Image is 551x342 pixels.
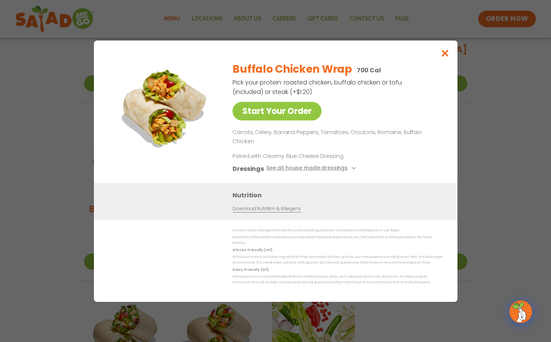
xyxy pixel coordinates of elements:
[233,254,442,266] p: While our menu includes ingredients that are made without gluten, our restaurants are not gluten ...
[233,152,373,160] p: Paired with Creamy Blue Cheese Dressing
[510,301,531,322] img: wpChatIcon
[266,164,358,173] button: See all house made dressings
[432,41,457,66] button: Close modal
[233,102,322,120] a: Start Your Order
[233,164,264,173] h3: Dressings
[233,234,442,246] p: Nutrition information is based on our standard recipes and portion sizes. Click Nutrition & Aller...
[233,274,442,286] p: While our menu includes foods that are made without dairy, our restaurants are not dairy free. We...
[233,61,352,77] h2: Buffalo Chicken Wrap
[233,247,272,252] strong: Gluten Friendly (GF)
[233,190,446,200] h3: Nutrition
[356,66,381,75] p: 700 Cal
[233,205,301,212] a: Download Nutrition & Allergens
[111,56,217,162] img: Featured product photo for Buffalo Chicken Wrap
[233,228,442,233] p: We are not an allergen free facility and cannot guarantee the absence of allergens in our foods.
[233,267,268,272] strong: Dairy Friendly (DF)
[233,128,439,146] p: Carrots, Celery, Banana Peppers, Tomatoes, Croutons, Romaine, Buffalo Chicken
[233,78,403,97] p: Pick your protein: roasted chicken, buffalo chicken or tofu (included) or steak (+$1.20)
